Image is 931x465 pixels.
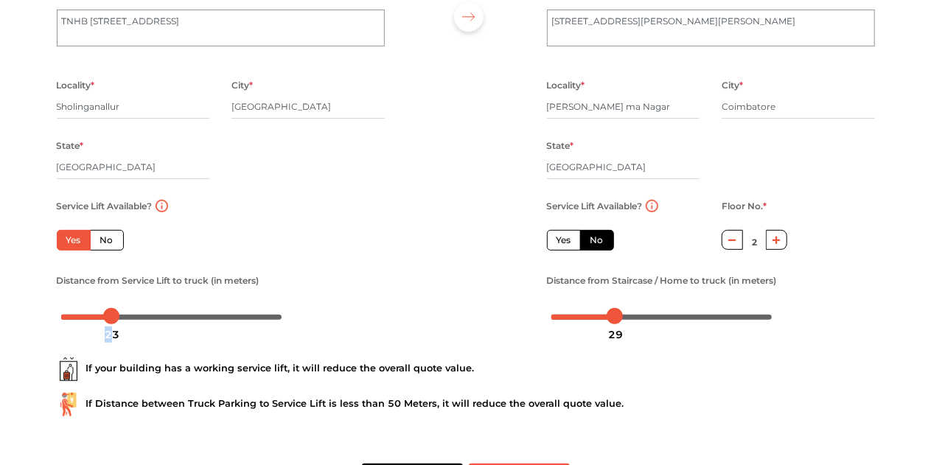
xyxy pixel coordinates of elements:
[580,230,614,251] label: No
[90,230,124,251] label: No
[57,230,91,251] label: Yes
[547,197,643,216] label: Service Lift Available?
[57,197,153,216] label: Service Lift Available?
[547,10,875,46] textarea: [STREET_ADDRESS][PERSON_NAME][PERSON_NAME]
[547,230,581,251] label: Yes
[602,322,629,347] div: 29
[547,76,585,95] label: Locality
[57,271,259,290] label: Distance from Service Lift to truck (in meters)
[57,136,84,155] label: State
[722,197,767,216] label: Floor No.
[722,76,743,95] label: City
[57,357,80,381] img: ...
[57,393,80,416] img: ...
[57,393,875,416] div: If Distance between Truck Parking to Service Lift is less than 50 Meters, it will reduce the over...
[57,10,385,46] textarea: TNHB [STREET_ADDRESS]
[547,271,777,290] label: Distance from Staircase / Home to truck (in meters)
[231,76,253,95] label: City
[99,322,125,347] div: 23
[57,357,875,381] div: If your building has a working service lift, it will reduce the overall quote value.
[57,76,95,95] label: Locality
[547,136,574,155] label: State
